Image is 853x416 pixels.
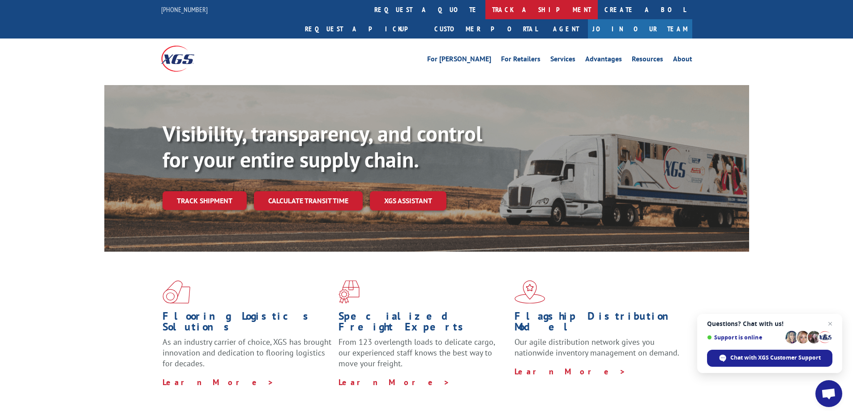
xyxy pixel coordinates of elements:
[673,56,692,65] a: About
[339,377,450,387] a: Learn More >
[730,354,821,362] span: Chat with XGS Customer Support
[163,337,331,369] span: As an industry carrier of choice, XGS has brought innovation and dedication to flooring logistics...
[163,377,274,387] a: Learn More >
[514,280,545,304] img: xgs-icon-flagship-distribution-model-red
[163,280,190,304] img: xgs-icon-total-supply-chain-intelligence-red
[163,311,332,337] h1: Flooring Logistics Solutions
[339,280,360,304] img: xgs-icon-focused-on-flooring-red
[428,19,544,39] a: Customer Portal
[514,311,684,337] h1: Flagship Distribution Model
[298,19,428,39] a: Request a pickup
[632,56,663,65] a: Resources
[815,380,842,407] div: Open chat
[544,19,588,39] a: Agent
[585,56,622,65] a: Advantages
[501,56,540,65] a: For Retailers
[514,337,679,358] span: Our agile distribution network gives you nationwide inventory management on demand.
[707,350,832,367] div: Chat with XGS Customer Support
[370,191,446,210] a: XGS ASSISTANT
[161,5,208,14] a: [PHONE_NUMBER]
[254,191,363,210] a: Calculate transit time
[163,120,482,173] b: Visibility, transparency, and control for your entire supply chain.
[163,191,247,210] a: Track shipment
[339,337,508,377] p: From 123 overlength loads to delicate cargo, our experienced staff knows the best way to move you...
[825,318,836,329] span: Close chat
[550,56,575,65] a: Services
[707,334,782,341] span: Support is online
[588,19,692,39] a: Join Our Team
[707,320,832,327] span: Questions? Chat with us!
[339,311,508,337] h1: Specialized Freight Experts
[514,366,626,377] a: Learn More >
[427,56,491,65] a: For [PERSON_NAME]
